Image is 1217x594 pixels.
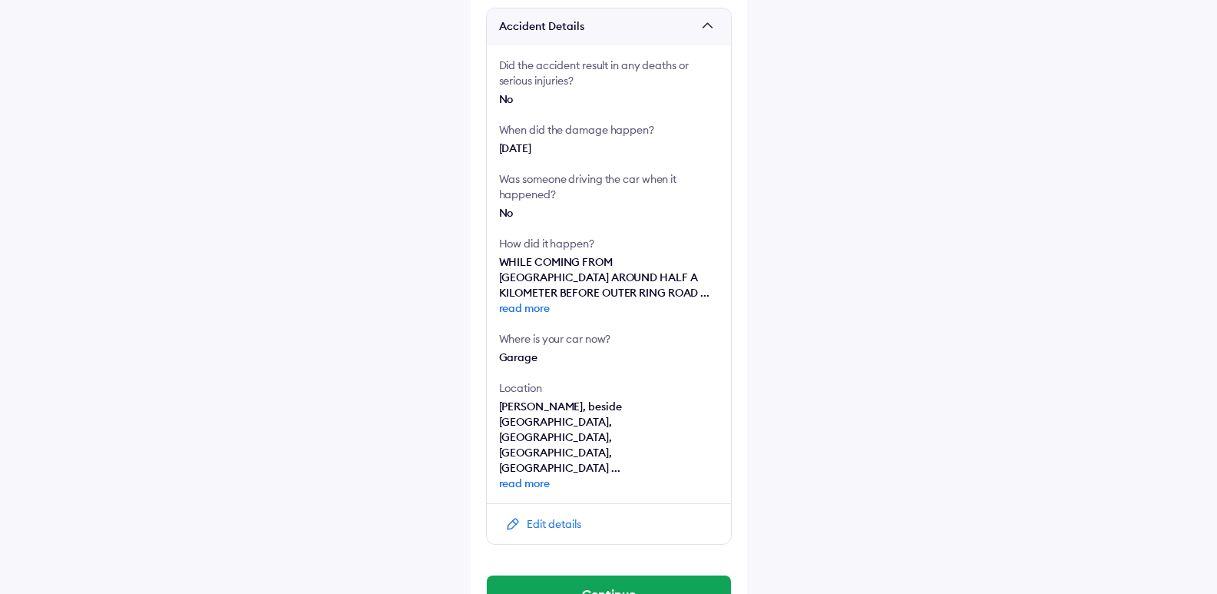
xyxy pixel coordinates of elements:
[499,300,719,316] span: read more
[499,91,719,107] div: No
[499,236,719,251] div: How did it happen?
[499,350,719,365] div: Garage
[499,171,719,202] div: Was someone driving the car when it happened?
[499,141,719,156] div: [DATE]
[499,400,719,491] span: [PERSON_NAME], beside [GEOGRAPHIC_DATA], [GEOGRAPHIC_DATA], [GEOGRAPHIC_DATA], [GEOGRAPHIC_DATA] ...
[499,380,719,396] div: Location
[499,19,696,35] span: Accident Details
[499,58,719,88] div: Did the accident result in any deaths or serious injuries?
[527,516,581,532] div: Edit details
[499,476,719,491] span: read more
[499,255,719,316] span: WHILE COMING FROM [GEOGRAPHIC_DATA] AROUND HALF A KILOMETER BEFORE OUTER RING ROAD ...
[499,331,719,347] div: Where is your car now?
[499,205,719,221] div: No
[499,122,719,138] div: When did the damage happen?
